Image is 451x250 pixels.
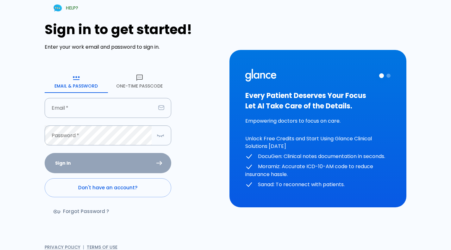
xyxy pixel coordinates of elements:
button: Email & Password [45,70,108,93]
h3: Every Patient Deserves Your Focus Let AI Take Care of the Details. [245,90,391,111]
p: DocuGen: Clinical notes documentation in seconds. [245,153,391,161]
p: Empowering doctors to focus on care. [245,117,391,125]
button: One-Time Passcode [108,70,171,93]
a: Forgot Password ? [45,202,119,221]
img: Chat Support [52,3,63,14]
h1: Sign in to get started! [45,22,222,37]
p: Sanad: To reconnect with patients. [245,181,391,189]
a: Don't have an account? [45,178,171,197]
p: Moramiz: Accurate ICD-10-AM code to reduce insurance hassle. [245,163,391,178]
p: Unlock Free Credits and Start Using Glance Clinical Solutions [DATE] [245,135,391,150]
input: dr.ahmed@clinic.com [45,98,156,118]
p: Enter your work email and password to sign in. [45,43,222,51]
